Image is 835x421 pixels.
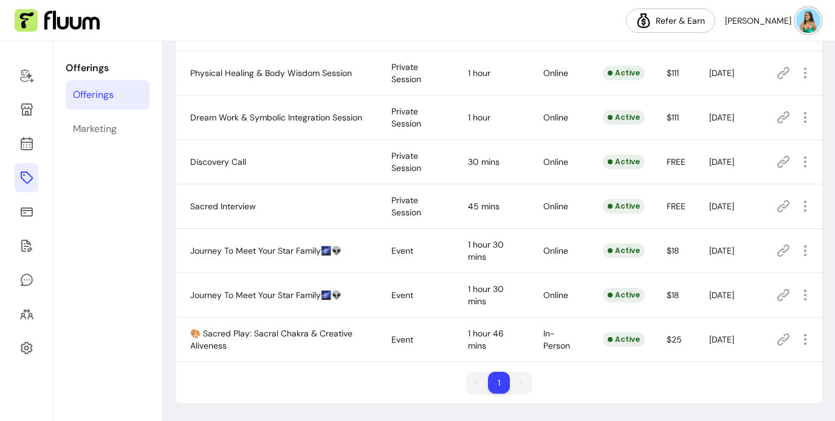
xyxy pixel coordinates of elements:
[15,61,38,90] a: Home
[391,290,413,301] span: Event
[626,9,715,33] a: Refer & Earn
[543,245,568,256] span: Online
[543,328,570,351] span: In-Person
[667,290,679,301] span: $18
[603,332,645,347] div: Active
[709,201,734,212] span: [DATE]
[391,106,421,129] span: Private Session
[391,61,421,85] span: Private Session
[468,201,500,212] span: 45 mins
[543,112,568,123] span: Online
[468,284,504,307] span: 1 hour 30 mins
[543,68,568,78] span: Online
[709,290,734,301] span: [DATE]
[190,112,362,123] span: Dream Work & Symbolic Integration Session
[73,88,114,102] div: Offerings
[709,68,734,78] span: [DATE]
[667,201,686,212] span: FREE
[15,197,38,226] a: Sales
[15,95,38,124] a: Storefront
[468,112,490,123] span: 1 hour
[709,112,734,123] span: [DATE]
[667,156,686,167] span: FREE
[725,15,791,27] span: [PERSON_NAME]
[603,199,645,214] div: Active
[15,163,38,192] a: Offerings
[460,366,538,400] nav: pagination navigation
[73,122,117,136] div: Marketing
[190,290,342,301] span: Journey To Meet Your Star Family🌌👽
[190,156,246,167] span: Discovery Call
[468,156,500,167] span: 30 mins
[543,156,568,167] span: Online
[667,334,682,345] span: $25
[488,372,510,394] li: pagination item 1 active
[190,245,342,256] span: Journey To Meet Your Star Family🌌👽
[667,112,679,123] span: $111
[796,9,820,33] img: avatar
[15,299,38,329] a: Clients
[190,328,352,351] span: 🎨 Sacred Play: Sacral Chakra & Creative Aliveness
[15,265,38,294] a: My Messages
[468,68,490,78] span: 1 hour
[15,231,38,260] a: Forms
[468,239,504,262] span: 1 hour 30 mins
[709,334,734,345] span: [DATE]
[66,114,149,144] a: Marketing
[190,201,256,212] span: Sacred Interview
[391,334,413,345] span: Event
[15,333,38,363] a: Settings
[66,80,149,110] a: Offerings
[667,68,679,78] span: $111
[603,66,645,80] div: Active
[709,245,734,256] span: [DATE]
[190,68,352,78] span: Physical Healing & Body Wisdom Session
[15,129,38,158] a: Calendar
[391,195,421,218] span: Private Session
[15,9,100,32] img: Fluum Logo
[543,201,568,212] span: Online
[603,243,645,258] div: Active
[709,156,734,167] span: [DATE]
[725,9,820,33] button: avatar[PERSON_NAME]
[667,245,679,256] span: $18
[468,328,504,351] span: 1 hour 46 mins
[543,290,568,301] span: Online
[391,245,413,256] span: Event
[603,288,645,302] div: Active
[66,61,149,75] p: Offerings
[603,155,645,169] div: Active
[603,110,645,125] div: Active
[391,150,421,173] span: Private Session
